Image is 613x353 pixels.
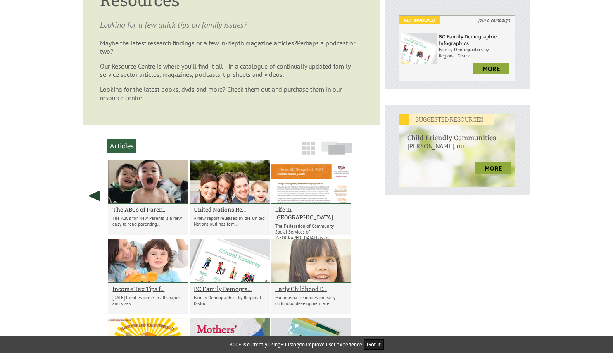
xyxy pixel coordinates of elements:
[399,142,515,158] p: [PERSON_NAME], ou...
[319,145,355,159] a: Slide View
[399,16,440,24] em: Get Involved
[100,62,364,79] p: Our Resource Centre is where you’ll find it all—in a catalogue of continually updated family serv...
[475,162,511,174] a: more
[299,145,317,159] a: Grid View
[107,139,136,153] h2: Articles
[280,341,300,348] a: Fullstory
[194,285,266,293] a: BC Family Demogra...
[100,39,355,55] span: Perhaps a podcast or two?
[112,285,184,293] a: Income Tax Tips f...
[112,205,184,213] a: The ABCs of Paren...
[439,46,513,59] p: Family Demographics by Regional District
[271,239,351,314] li: Early Childhood Development Resources
[275,285,347,293] a: Early Childhood D...
[321,141,352,155] img: slide-icon.png
[112,215,184,227] p: The ABC’s for New Parents is a new easy to read parenting...
[439,33,513,46] h6: BC Family Demographic Infographics
[275,205,347,221] a: Life in [GEOGRAPHIC_DATA]
[194,215,266,227] p: A new report released by the United Nations outlines fam...
[112,295,184,306] p: [DATE] families come in all shapes and sizes.
[364,339,384,350] button: Got it
[108,160,188,235] li: The ABCs of Parenting
[100,19,364,31] p: Looking for a few quick tips on family issues?
[108,239,188,314] li: Income Tax Tips for Families
[271,160,351,235] li: Life in BC
[194,295,266,306] p: Family Demographics by Regional District
[473,16,515,24] i: join a campaign
[302,142,315,155] img: grid-icon.png
[190,160,270,235] li: United Nations Report on the Year of the Family
[190,239,270,314] li: BC Family Demographic Infographics
[100,39,364,55] p: Maybe the latest research findings or a few in-depth magazine articles?
[275,295,347,306] p: Multimedia resources on early childhood development are ...
[399,125,515,142] h6: Child Friendly Communities
[100,85,364,102] p: Looking for the latest books, dvds and more? Check them out and purchase them in our resource cen...
[399,114,494,125] em: SUGGESTED RESOURCES
[275,223,347,241] p: The Federation of Community Social Services of [GEOGRAPHIC_DATA] has rel...
[473,63,509,74] a: more
[194,205,266,213] a: United Nations Re...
